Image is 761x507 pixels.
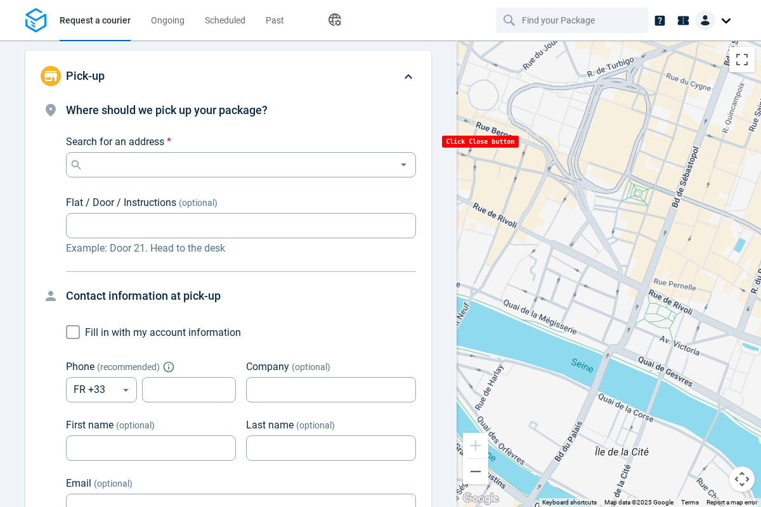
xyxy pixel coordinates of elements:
[292,362,330,372] span: (optional)
[266,15,284,25] span: Past
[25,8,46,33] img: Logo
[604,499,673,506] span: Map data ©2025 Google
[522,8,625,32] input: Find your Package
[729,466,755,492] button: Map camera controls
[463,459,488,484] button: Zoom out
[460,491,502,507] img: Google
[66,241,416,256] p: Example: Door 21. Head to the desk
[246,361,289,373] span: Company
[94,478,133,489] span: (optional)
[97,362,160,372] span: ( recommended )
[66,287,416,305] h4: Contact information at pick-up
[542,498,597,507] button: Keyboard shortcuts
[66,196,176,209] span: Flat / Door / Instructions
[706,499,757,506] a: Report a map error
[296,420,335,430] span: (optional)
[179,198,218,208] span: (optional)
[66,377,137,402] div: FR +33
[695,10,715,30] img: Client
[85,326,241,338] span: Fill in with my account information
[205,15,245,25] span: Scheduled
[116,420,155,430] span: (optional)
[25,51,431,101] div: Pick-up
[66,361,94,373] span: Phone
[246,419,294,431] span: Last name
[681,499,699,506] a: Terms
[66,103,268,117] span: Where should we pick up your package?
[460,491,502,507] a: Open this area in Google Maps (opens a new window)
[66,477,91,489] span: Email
[729,47,755,72] button: Toggle fullscreen view
[165,363,172,371] button: Explain "Recommended"
[151,15,185,25] span: Ongoing
[463,433,488,458] button: Zoom in
[66,136,164,148] span: Search for an address
[66,419,114,431] span: First name
[66,69,105,82] span: Pick-up
[396,157,412,173] button: Open
[60,15,131,25] span: Request a courier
